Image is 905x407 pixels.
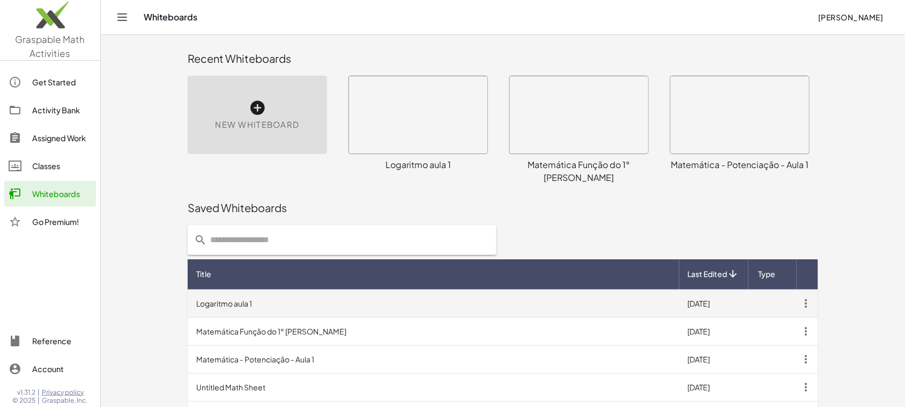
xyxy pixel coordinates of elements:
div: Matemática - Potenciação - Aula 1 [670,158,810,171]
a: Activity Bank [4,97,96,123]
a: Whiteboards [4,181,96,207]
span: [PERSON_NAME] [818,12,884,22]
div: Logaritmo aula 1 [348,158,488,171]
i: prepended action [194,234,207,246]
td: Matemática Função do 1° [PERSON_NAME] [188,317,679,345]
div: Assigned Work [32,132,92,144]
span: Type [759,268,776,280]
button: [PERSON_NAME] [810,8,892,27]
div: Whiteboards [32,187,92,200]
span: Title [196,268,211,280]
span: © 2025 [13,396,36,405]
span: v1.31.2 [18,388,36,397]
div: Go Premium! [32,215,92,228]
button: Toggle navigation [114,9,131,26]
span: Last Edited [688,268,728,280]
div: Reference [32,335,92,347]
a: Classes [4,153,96,179]
a: Get Started [4,69,96,95]
a: Reference [4,328,96,354]
span: Graspable, Inc. [42,396,88,405]
div: Matemática Função do 1° [PERSON_NAME] [509,158,649,184]
span: New Whiteboard [215,119,299,131]
span: | [38,396,40,405]
div: Saved Whiteboards [188,200,818,215]
a: Assigned Work [4,125,96,151]
td: Untitled Math Sheet [188,373,679,401]
div: Get Started [32,76,92,89]
div: Account [32,362,92,375]
div: Activity Bank [32,104,92,117]
a: Privacy policy [42,388,88,397]
td: Logaritmo aula 1 [188,289,679,317]
div: Classes [32,159,92,172]
span: | [38,388,40,397]
span: Graspable Math Activities [16,33,85,59]
div: Recent Whiteboards [188,51,818,66]
td: [DATE] [679,289,748,317]
td: [DATE] [679,345,748,373]
td: [DATE] [679,317,748,345]
td: Matemática - Potenciação - Aula 1 [188,345,679,373]
a: Account [4,356,96,382]
td: [DATE] [679,373,748,401]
